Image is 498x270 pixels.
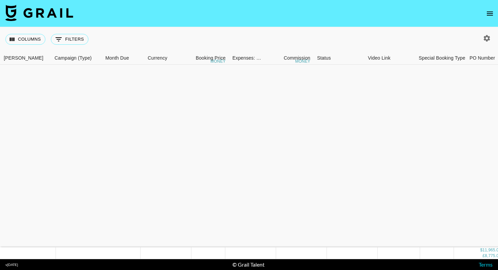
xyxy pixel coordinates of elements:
[51,34,88,45] button: Show filters
[5,5,73,21] img: Grail Talent
[148,51,167,65] div: Currency
[284,51,310,65] div: Commission
[0,51,51,65] div: Booker
[317,51,331,65] div: Status
[419,51,465,65] div: Special Booking Type
[4,51,43,65] div: [PERSON_NAME]
[470,51,495,65] div: PO Number
[210,59,226,63] div: money
[105,51,129,65] div: Month Due
[480,247,482,253] div: $
[295,59,310,63] div: money
[229,51,263,65] div: Expenses: Remove Commission?
[483,7,497,20] button: open drawer
[196,51,226,65] div: Booking Price
[144,51,178,65] div: Currency
[479,261,493,268] a: Terms
[51,51,102,65] div: Campaign (Type)
[232,51,262,65] div: Expenses: Remove Commission?
[368,51,391,65] div: Video Link
[55,51,92,65] div: Campaign (Type)
[314,51,365,65] div: Status
[102,51,144,65] div: Month Due
[365,51,415,65] div: Video Link
[232,261,265,268] div: © Grail Talent
[415,51,466,65] div: Special Booking Type
[5,263,18,267] div: v [DATE]
[482,253,485,259] div: £
[5,34,45,45] button: Select columns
